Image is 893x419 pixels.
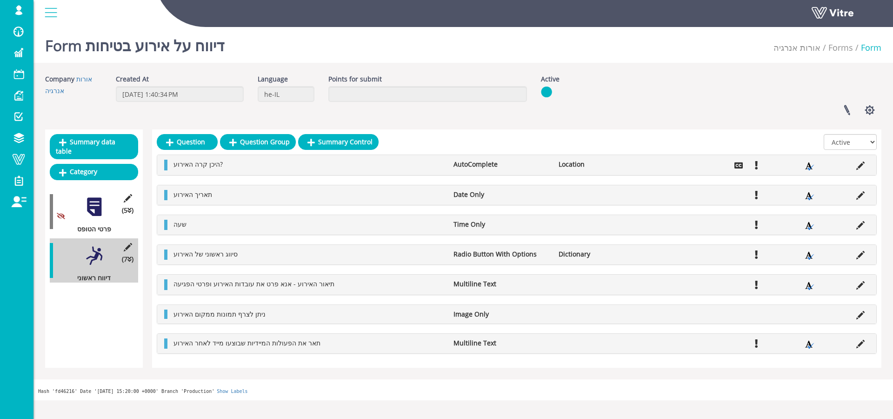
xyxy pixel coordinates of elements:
[173,279,334,288] span: תיאור האירוע - אנא פרט את עובדות האירוע ופרטי הפגיעה
[853,42,881,54] li: Form
[45,23,224,63] h1: Form דיווח על אירוע בטיחות
[173,160,223,169] span: היכן קרה האירוע?
[217,389,247,394] a: Show Labels
[173,310,266,318] span: ניתן לצרף תמונות ממקום האירוע
[50,224,131,234] div: פרטי הטופס
[173,220,187,229] span: שעה
[449,190,554,199] li: Date Only
[116,74,149,84] label: Created At
[38,389,214,394] span: Hash 'fd46216' Date '[DATE] 15:20:00 +0000' Branch 'Production'
[449,310,554,319] li: Image Only
[449,160,554,169] li: AutoComplete
[298,134,379,150] a: Summary Control
[45,74,74,84] label: Company
[541,86,552,98] img: yes
[173,250,238,258] span: סיווג ראשוני של האירוע
[773,42,820,53] a: אורות אנרגיה
[50,273,131,283] div: דיווח ראשוני
[328,74,382,84] label: Points for submit
[449,279,554,289] li: Multiline Text
[220,134,296,150] a: Question Group
[449,250,554,259] li: Radio Button With Options
[122,206,133,215] span: (5 )
[449,338,554,348] li: Multiline Text
[449,220,554,229] li: Time Only
[828,42,853,53] a: Forms
[173,190,212,199] span: תאריך האירוע
[173,338,320,347] span: תאר את הפעולות המיידיות שבוצעו מייד לאחר האירוע
[157,134,218,150] a: Question
[541,74,560,84] label: Active
[258,74,288,84] label: Language
[554,250,659,259] li: Dictionary
[50,164,138,180] a: Category
[122,255,133,264] span: (7 )
[554,160,659,169] li: Location
[50,134,138,159] a: Summary data table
